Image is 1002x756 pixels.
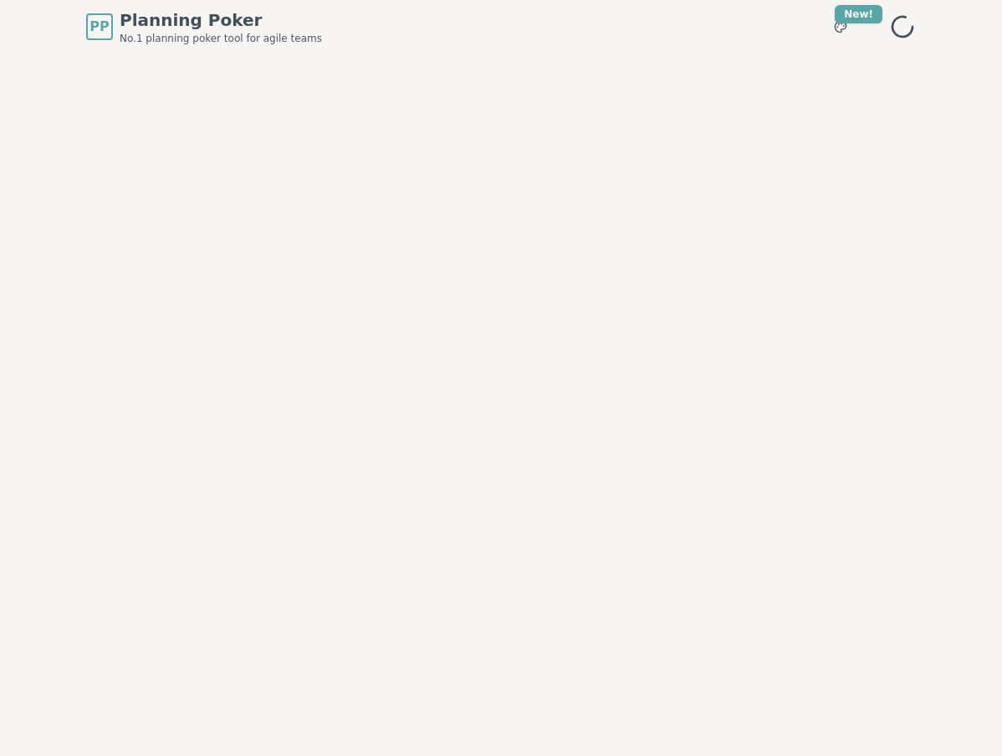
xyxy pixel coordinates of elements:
span: Planning Poker [120,8,322,32]
div: New! [835,5,882,23]
button: New! [826,12,856,42]
span: No.1 planning poker tool for agile teams [120,32,322,45]
a: PPPlanning PokerNo.1 planning poker tool for agile teams [86,8,322,45]
span: PP [89,17,109,37]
